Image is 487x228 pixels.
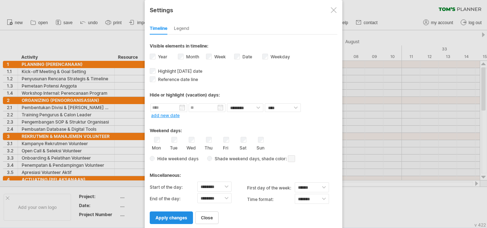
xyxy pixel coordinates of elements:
span: apply changes [155,215,187,220]
label: Year [157,54,167,59]
label: Fri [221,144,230,151]
span: Shade weekend days [212,156,259,161]
label: Date [241,54,252,59]
span: , shade color: [259,155,295,163]
div: Weekend days: [150,121,337,135]
label: Thu [204,144,213,151]
label: Sun [256,144,265,151]
label: Tue [169,144,178,151]
span: close [201,215,213,220]
label: Wed [187,144,196,151]
label: Sat [238,144,247,151]
span: click here to change the shade color [288,155,295,162]
div: Hide or highlight (vacation) days: [150,92,337,98]
label: Month [185,54,199,59]
div: Miscellaneous: [150,166,337,180]
span: Highlight [DATE] date [157,68,202,74]
a: apply changes [150,211,193,224]
label: first day of the week: [247,182,295,194]
span: Reference date line [157,77,198,82]
label: Weekday [269,54,290,59]
label: Time format: [247,194,295,205]
span: Hide weekend days [155,156,198,161]
div: Visible elements in timeline: [150,43,337,51]
label: End of the day: [150,193,197,205]
div: Settings [150,3,337,16]
label: Week [213,54,226,59]
div: Legend [174,23,189,35]
label: Mon [152,144,161,151]
div: Timeline [150,23,167,35]
label: Start of the day: [150,182,197,193]
a: close [195,211,219,224]
a: add new date [151,113,180,118]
